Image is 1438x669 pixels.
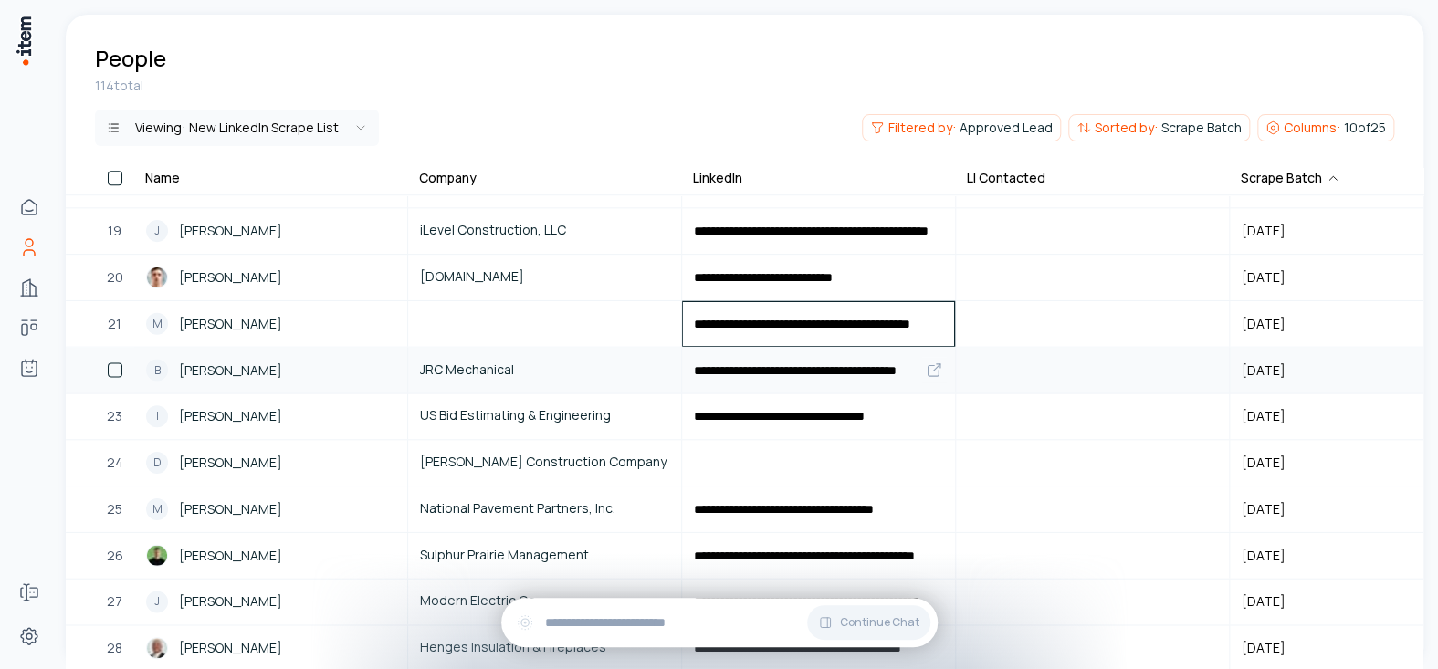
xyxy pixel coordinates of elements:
span: 27 [107,591,122,612]
div: D [146,452,168,474]
span: 10 of 25 [1344,119,1386,137]
button: Continue Chat [807,605,930,640]
a: Wohlsen Construction Company [409,162,680,206]
a: D[PERSON_NAME] [135,441,406,485]
button: Columns:10of25 [1257,114,1394,141]
button: Filtered by:Approved Lead [862,114,1061,141]
a: People [11,229,47,266]
div: Viewing: [135,119,339,137]
span: 23 [107,406,122,426]
span: Sorted by: [1095,119,1158,137]
img: Larry O'Donnell [146,637,168,659]
a: [DOMAIN_NAME] [409,256,680,299]
div: B [146,359,168,381]
span: Sulphur Prairie Management [420,545,669,565]
span: [PERSON_NAME] [179,360,282,380]
span: US Bid Estimating & Engineering [420,405,669,425]
span: Scrape Batch [1161,119,1242,137]
button: Sorted by:Scrape Batch [1068,114,1250,141]
span: Modern Electric Co. [420,591,669,611]
a: Settings [11,618,47,654]
a: J[PERSON_NAME] [135,209,406,253]
span: [DOMAIN_NAME] [420,267,669,287]
span: [PERSON_NAME] [179,221,282,241]
a: Companies [11,269,47,306]
span: 20 [107,267,123,287]
a: US Bid Estimating & Engineering [409,394,680,438]
div: LI Contacted [967,169,1045,187]
div: Name [145,169,180,187]
span: Henges Insulation & Fireplaces [420,637,669,657]
span: National Pavement Partners, Inc. [420,498,669,518]
div: I [146,405,168,427]
div: M [146,498,168,520]
a: Sulphur Prairie Management [409,534,680,578]
span: 26 [107,546,123,566]
a: M[PERSON_NAME] [135,487,406,531]
span: [PERSON_NAME] [179,499,282,519]
a: JRC Mechanical [409,348,680,392]
a: I[PERSON_NAME] [135,394,406,438]
a: Forms [11,574,47,611]
a: Home [11,189,47,225]
span: [PERSON_NAME] [179,453,282,473]
h1: People [95,44,166,73]
span: 21 [108,314,121,334]
img: Michael Courtney [146,173,168,195]
span: iLevel Construction, LLC [420,220,669,240]
span: 25 [107,499,122,519]
span: Continue Chat [840,615,919,630]
a: Michael Courtney[PERSON_NAME] [135,162,406,206]
span: [PERSON_NAME] [179,546,282,566]
div: Company [419,169,477,187]
span: Approved Lead [960,119,1053,137]
span: [PERSON_NAME] [179,591,282,612]
div: 114 total [95,77,1394,95]
span: 24 [107,453,123,473]
span: Columns: [1284,119,1340,137]
span: Filtered by: [888,119,956,137]
img: Item Brain Logo [15,15,33,67]
a: [PERSON_NAME] Construction Company [409,441,680,485]
a: National Pavement Partners, Inc. [409,487,680,531]
span: [PERSON_NAME] [179,314,282,334]
span: JRC Mechanical [420,359,669,379]
a: M[PERSON_NAME] [135,302,406,346]
a: Josh Luebker[PERSON_NAME] [135,534,406,578]
span: [PERSON_NAME] [179,406,282,426]
img: Josh Luebker [146,545,168,567]
a: iLevel Construction, LLC [409,209,680,253]
div: J [146,220,168,242]
div: J [146,591,168,612]
span: [PERSON_NAME] [179,638,282,658]
a: J[PERSON_NAME] [135,580,406,623]
a: Agents [11,350,47,386]
div: Scrape Batch [1241,169,1340,187]
a: Deals [11,309,47,346]
a: Zach Koerber[PERSON_NAME] [135,256,406,299]
a: B[PERSON_NAME] [135,348,406,392]
img: Zach Koerber [146,267,168,288]
div: LinkedIn [693,169,742,187]
span: [PERSON_NAME] [179,267,282,287]
span: 28 [107,638,122,658]
div: Continue Chat [501,598,938,647]
span: [PERSON_NAME] Construction Company [420,452,669,472]
a: Modern Electric Co. [409,580,680,623]
div: M [146,313,168,335]
span: 19 [108,221,121,241]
